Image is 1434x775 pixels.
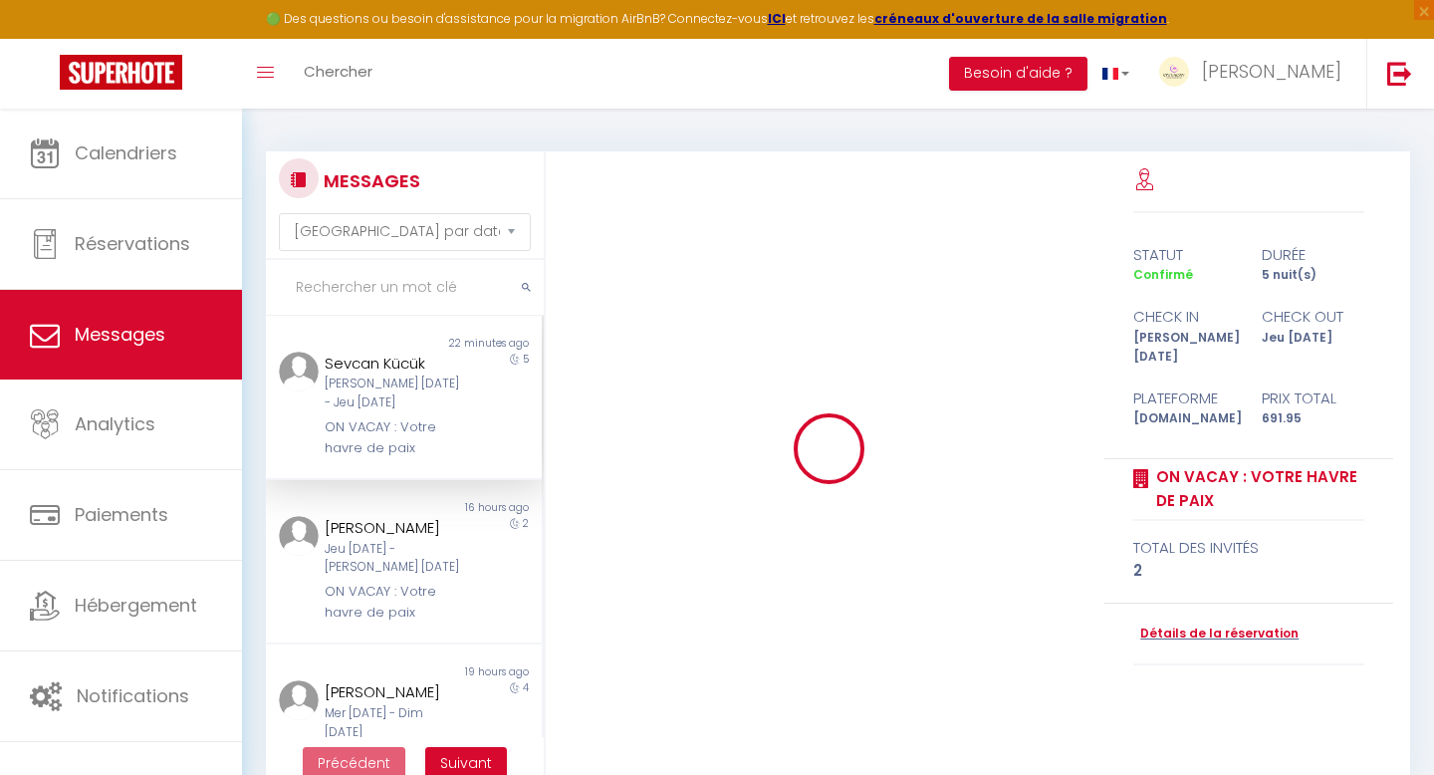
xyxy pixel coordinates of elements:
[1120,329,1249,367] div: [PERSON_NAME] [DATE]
[523,680,529,695] span: 4
[1249,305,1377,329] div: check out
[523,352,529,367] span: 5
[75,411,155,436] span: Analytics
[279,516,319,556] img: ...
[1120,305,1249,329] div: check in
[403,336,541,352] div: 22 minutes ago
[266,260,544,316] input: Rechercher un mot clé
[75,231,190,256] span: Réservations
[325,375,459,412] div: [PERSON_NAME] [DATE] - Jeu [DATE]
[16,8,76,68] button: Ouvrir le widget de chat LiveChat
[279,352,319,391] img: ...
[1149,465,1364,512] a: ON VACAY : Votre havre de paix
[319,158,420,203] h3: MESSAGES
[1249,329,1377,367] div: Jeu [DATE]
[403,500,541,516] div: 16 hours ago
[75,140,177,165] span: Calendriers
[440,753,492,773] span: Suivant
[325,352,459,376] div: Sevcan Kücük
[318,753,390,773] span: Précédent
[949,57,1087,91] button: Besoin d'aide ?
[1120,243,1249,267] div: statut
[1249,243,1377,267] div: durée
[1202,59,1341,84] span: [PERSON_NAME]
[1159,57,1189,87] img: ...
[1120,387,1249,410] div: Plateforme
[874,10,1167,27] a: créneaux d'ouverture de la salle migration
[1387,61,1412,86] img: logout
[75,322,165,347] span: Messages
[325,680,459,704] div: [PERSON_NAME]
[304,61,372,82] span: Chercher
[289,39,387,109] a: Chercher
[1144,39,1366,109] a: ... [PERSON_NAME]
[523,516,529,531] span: 2
[325,516,459,540] div: [PERSON_NAME]
[77,683,189,708] span: Notifications
[325,704,459,742] div: Mer [DATE] - Dim [DATE]
[1133,559,1364,583] div: 2
[1133,625,1299,644] a: Détails de la réservation
[75,593,197,618] span: Hébergement
[325,582,459,623] div: ON VACAY : Votre havre de paix
[1249,266,1377,285] div: 5 nuit(s)
[1249,409,1377,428] div: 691.95
[325,540,459,578] div: Jeu [DATE] - [PERSON_NAME] [DATE]
[1133,536,1364,560] div: total des invités
[1133,266,1193,283] span: Confirmé
[1120,409,1249,428] div: [DOMAIN_NAME]
[279,680,319,720] img: ...
[75,502,168,527] span: Paiements
[768,10,786,27] a: ICI
[60,55,182,90] img: Super Booking
[1249,387,1377,410] div: Prix total
[325,417,459,458] div: ON VACAY : Votre havre de paix
[403,664,541,680] div: 19 hours ago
